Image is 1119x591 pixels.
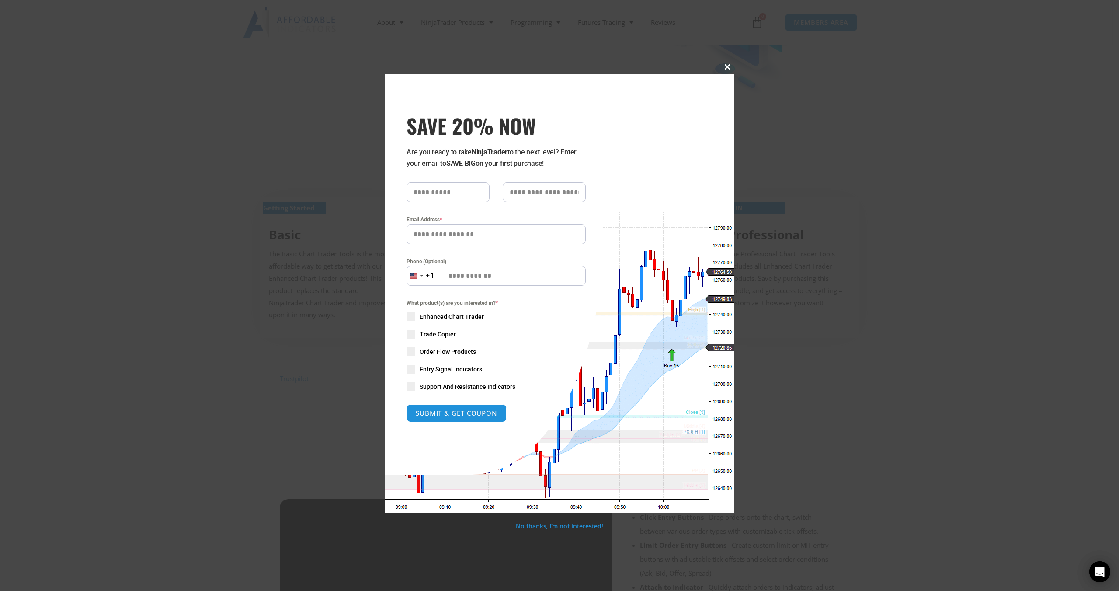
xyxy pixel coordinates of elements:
[420,312,484,321] span: Enhanced Chart Trader
[407,365,586,374] label: Entry Signal Indicators
[407,266,434,286] button: Selected country
[407,299,586,308] span: What product(s) are you interested in?
[446,159,476,168] strong: SAVE BIG
[472,148,507,156] strong: NinjaTrader
[407,382,586,391] label: Support And Resistance Indicators
[407,147,586,169] p: Are you ready to take to the next level? Enter your email to on your first purchase!
[407,113,586,138] span: SAVE 20% NOW
[407,330,586,339] label: Trade Copier
[407,257,586,266] label: Phone (Optional)
[407,215,586,224] label: Email Address
[420,330,456,339] span: Trade Copier
[407,404,507,422] button: SUBMIT & GET COUPON
[420,347,476,356] span: Order Flow Products
[420,365,482,374] span: Entry Signal Indicators
[1089,561,1110,582] div: Open Intercom Messenger
[420,382,515,391] span: Support And Resistance Indicators
[407,347,586,356] label: Order Flow Products
[407,312,586,321] label: Enhanced Chart Trader
[426,270,434,282] div: +1
[516,522,603,530] a: No thanks, I’m not interested!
